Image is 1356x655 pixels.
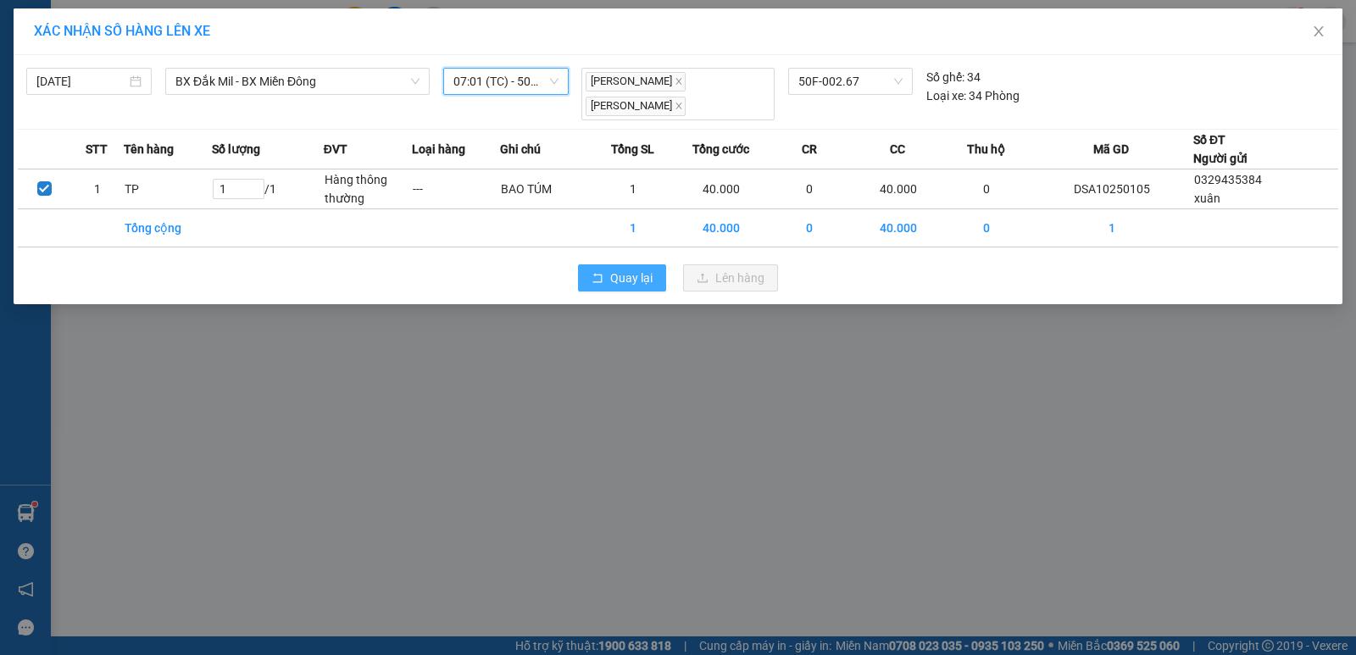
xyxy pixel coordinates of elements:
span: PV Đắk Sắk [58,119,101,128]
span: STT [86,140,108,158]
span: BX Đắk Mil - BX Miền Đông [175,69,420,94]
span: 50F-002.67 [798,69,903,94]
strong: CÔNG TY TNHH [GEOGRAPHIC_DATA] 214 QL13 - P.26 - Q.BÌNH THẠNH - TP HCM 1900888606 [44,27,137,91]
td: 40.000 [853,208,942,247]
div: 34 [926,68,981,86]
div: Số ĐT Người gửi [1193,130,1248,168]
span: Quay lại [610,269,653,287]
span: close [675,102,683,110]
td: 0 [942,169,1031,208]
td: --- [412,169,500,208]
img: logo [17,38,39,80]
button: rollbackQuay lại [578,264,666,291]
span: close [675,77,683,86]
td: 0 [765,208,853,247]
span: Ghi chú [500,140,541,158]
td: 0 [942,208,1031,247]
td: 1 [1031,208,1193,247]
span: Mã GD [1093,140,1129,158]
td: 40.000 [677,208,765,247]
td: 1 [71,169,125,208]
span: down [410,76,420,86]
td: 40.000 [853,169,942,208]
td: Hàng thông thường [324,169,412,208]
span: ĐVT [324,140,347,158]
input: 12/10/2025 [36,72,126,91]
div: 34 Phòng [926,86,1020,105]
strong: BIÊN NHẬN GỬI HÀNG HOÁ [58,102,197,114]
span: XÁC NHẬN SỐ HÀNG LÊN XE [34,23,210,39]
span: Tổng cước [692,140,749,158]
span: Loại xe: [926,86,966,105]
td: 0 [765,169,853,208]
button: Close [1295,8,1342,56]
span: Số lượng [212,140,260,158]
span: 06:13:41 [DATE] [161,76,239,89]
span: PV Bình Dương [170,119,228,128]
span: Thu hộ [967,140,1005,158]
span: Nơi nhận: [130,118,157,142]
span: rollback [592,272,603,286]
span: xuân [1194,192,1220,205]
span: close [1312,25,1325,38]
span: [PERSON_NAME] [586,72,686,92]
span: [PERSON_NAME] [586,97,686,116]
span: Số ghế: [926,68,964,86]
span: Tổng SL [611,140,654,158]
td: Tổng cộng [124,208,212,247]
span: Loại hàng [412,140,465,158]
span: 0329435384 [1194,173,1262,186]
td: TP [124,169,212,208]
td: 1 [589,208,677,247]
span: 07:01 (TC) - 50F-002.67 - (Đã hủy) [453,69,559,94]
td: 40.000 [677,169,765,208]
td: / 1 [212,169,323,208]
td: 1 [589,169,677,208]
td: DSA10250105 [1031,169,1193,208]
span: Tên hàng [124,140,174,158]
span: DSA10250105 [163,64,239,76]
span: Nơi gửi: [17,118,35,142]
td: BAO TÚM [500,169,588,208]
button: uploadLên hàng [683,264,778,291]
span: CC [890,140,905,158]
span: CR [802,140,817,158]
